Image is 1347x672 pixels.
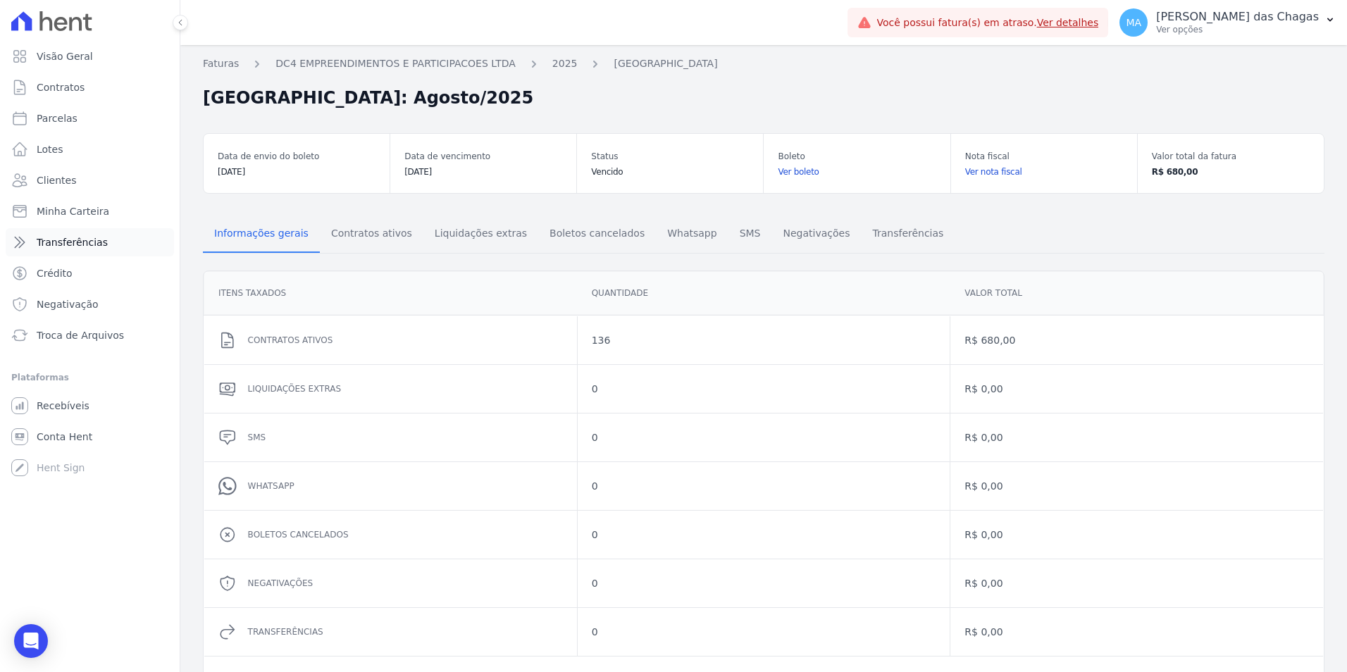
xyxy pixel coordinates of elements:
span: Negativação [37,297,99,311]
p: [PERSON_NAME] das Chagas [1156,10,1319,24]
a: Parcelas [6,104,174,132]
span: Você possui fatura(s) em atraso. [877,15,1099,30]
a: Recebíveis [6,392,174,420]
span: Visão Geral [37,49,93,63]
dd: R$ 0,00 [964,625,1309,639]
a: Ver nota fiscal [965,165,1123,179]
a: Whatsapp [656,216,728,253]
a: Transferências [6,228,174,256]
span: Contratos ativos [323,219,421,247]
span: Transferências [864,219,952,247]
a: Boletos cancelados [538,216,656,253]
span: Recebíveis [37,399,89,413]
dd: Whatsapp [248,479,563,493]
a: Crédito [6,259,174,287]
nav: Breadcrumb [203,56,1324,80]
span: Whatsapp [659,219,725,247]
dd: Boletos cancelados [248,528,563,542]
dd: R$ 0,00 [964,430,1309,444]
a: Ver boleto [778,165,936,179]
a: Contratos ativos [320,216,423,253]
dt: Nota fiscal [965,148,1123,165]
a: Clientes [6,166,174,194]
dd: 0 [592,576,936,590]
dd: 0 [592,430,936,444]
dt: Boleto [778,148,936,165]
a: Liquidações extras [423,216,538,253]
dd: [DATE] [218,165,375,179]
a: Faturas [203,56,239,71]
dt: Status [591,148,749,165]
a: Contratos [6,73,174,101]
dd: R$ 680,00 [1152,165,1310,179]
div: Open Intercom Messenger [14,624,48,658]
a: [GEOGRAPHIC_DATA] [614,56,717,71]
dd: Transferências [248,625,563,639]
a: Lotes [6,135,174,163]
span: Troca de Arquivos [37,328,124,342]
dd: Negativações [248,576,563,590]
a: Ver detalhes [1037,17,1099,28]
a: 2025 [552,56,578,71]
span: Informações gerais [206,219,317,247]
dd: R$ 0,00 [964,382,1309,396]
dd: Liquidações extras [248,382,563,396]
dt: Data de vencimento [404,148,562,165]
dd: R$ 0,00 [964,576,1309,590]
dd: Itens Taxados [218,286,563,300]
dd: SMS [248,430,563,444]
a: Conta Hent [6,423,174,451]
dd: Vencido [591,165,749,179]
dd: [DATE] [404,165,562,179]
dd: Quantidade [592,286,936,300]
dt: Valor total da fatura [1152,148,1310,165]
span: Boletos cancelados [541,219,653,247]
span: MA [1126,18,1141,27]
span: SMS [731,219,769,247]
span: Conta Hent [37,430,92,444]
dd: Contratos ativos [248,333,563,347]
a: Negativações [771,216,861,253]
dd: R$ 0,00 [964,479,1309,493]
dd: 0 [592,382,936,396]
a: SMS [728,216,772,253]
div: Plataformas [11,369,168,386]
dd: R$ 0,00 [964,528,1309,542]
span: Minha Carteira [37,204,109,218]
span: Contratos [37,80,85,94]
a: Informações gerais [203,216,320,253]
p: Ver opções [1156,24,1319,35]
dd: 0 [592,479,936,493]
span: Liquidações extras [426,219,535,247]
a: Transferências [861,216,955,253]
h2: [GEOGRAPHIC_DATA]: Agosto/2025 [203,85,533,111]
dd: 136 [592,333,936,347]
span: Clientes [37,173,76,187]
dd: R$ 680,00 [964,333,1309,347]
span: Negativações [774,219,858,247]
span: Parcelas [37,111,77,125]
button: MA [PERSON_NAME] das Chagas Ver opções [1108,3,1347,42]
a: Troca de Arquivos [6,321,174,349]
a: Minha Carteira [6,197,174,225]
dd: 0 [592,625,936,639]
a: Negativação [6,290,174,318]
a: Visão Geral [6,42,174,70]
dd: Valor total [964,286,1309,300]
span: Lotes [37,142,63,156]
a: DC4 EMPREENDIMENTOS E PARTICIPACOES LTDA [275,56,516,71]
dd: 0 [592,528,936,542]
span: Transferências [37,235,108,249]
span: Crédito [37,266,73,280]
dt: Data de envio do boleto [218,148,375,165]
